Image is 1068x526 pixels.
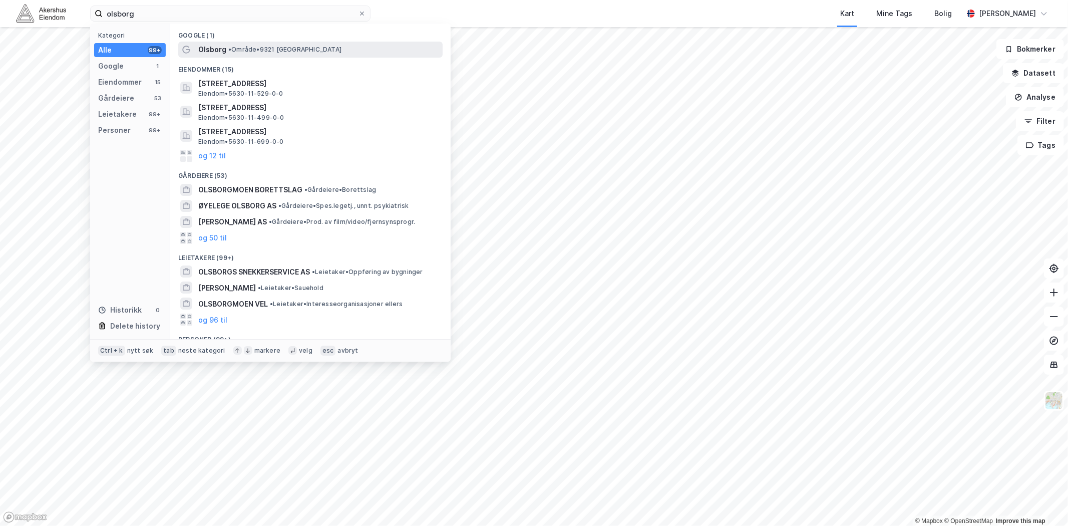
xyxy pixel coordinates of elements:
img: akershus-eiendom-logo.9091f326c980b4bce74ccdd9f866810c.svg [16,5,66,22]
div: Kontrollprogram for chat [1018,478,1068,526]
span: [PERSON_NAME] [198,282,256,294]
div: velg [299,347,312,355]
span: Leietaker • Sauehold [258,284,323,292]
span: Eiendom • 5630-11-699-0-0 [198,138,284,146]
div: neste kategori [178,347,225,355]
span: • [278,202,281,209]
div: Kategori [98,32,166,39]
span: • [258,284,261,292]
a: Improve this map [996,517,1045,524]
div: 53 [154,94,162,102]
span: Gårdeiere • Prod. av film/video/fjernsynsprogr. [269,218,415,226]
div: 1 [154,62,162,70]
div: Historikk [98,304,142,316]
span: [PERSON_NAME] AS [198,216,267,228]
div: Google [98,60,124,72]
div: 99+ [148,126,162,134]
div: 0 [154,306,162,314]
div: 99+ [148,46,162,54]
span: Leietaker • Interesseorganisasjoner ellers [270,300,403,308]
button: Datasett [1003,63,1064,83]
div: Leietakere (99+) [170,246,451,264]
div: Gårdeiere [98,92,134,104]
span: • [270,300,273,308]
div: Leietakere [98,108,137,120]
div: Bolig [934,8,952,20]
button: Analyse [1006,87,1064,107]
button: og 50 til [198,232,227,244]
div: esc [320,346,336,356]
a: Mapbox homepage [3,511,47,523]
span: Område • 9321 [GEOGRAPHIC_DATA] [228,46,341,54]
div: Personer (99+) [170,328,451,346]
div: Ctrl + k [98,346,125,356]
div: Alle [98,44,112,56]
button: og 12 til [198,150,226,162]
div: tab [161,346,176,356]
div: nytt søk [127,347,154,355]
div: Gårdeiere (53) [170,164,451,182]
div: [PERSON_NAME] [979,8,1036,20]
img: Z [1044,391,1063,410]
div: 15 [154,78,162,86]
span: Gårdeiere • Borettslag [304,186,376,194]
span: OLSBORGS SNEKKERSERVICE AS [198,266,310,278]
a: Mapbox [915,517,943,524]
span: ØYELEGE OLSBORG AS [198,200,276,212]
span: [STREET_ADDRESS] [198,78,439,90]
div: Mine Tags [876,8,912,20]
button: og 96 til [198,314,227,326]
a: OpenStreetMap [944,517,993,524]
span: • [228,46,231,53]
div: Delete history [110,320,160,332]
div: Eiendommer [98,76,142,88]
span: Leietaker • Oppføring av bygninger [312,268,423,276]
span: • [312,268,315,276]
button: Bokmerker [996,39,1064,59]
button: Filter [1016,111,1064,131]
span: [STREET_ADDRESS] [198,126,439,138]
span: • [269,218,272,225]
span: Eiendom • 5630-11-529-0-0 [198,90,283,98]
div: Personer [98,124,131,136]
div: 99+ [148,110,162,118]
div: markere [254,347,280,355]
iframe: Chat Widget [1018,478,1068,526]
div: avbryt [337,347,358,355]
span: Eiendom • 5630-11-499-0-0 [198,114,284,122]
span: Olsborg [198,44,226,56]
span: OLSBORGMOEN BORETTSLAG [198,184,302,196]
button: Tags [1017,135,1064,155]
input: Søk på adresse, matrikkel, gårdeiere, leietakere eller personer [103,6,358,21]
span: • [304,186,307,193]
span: [STREET_ADDRESS] [198,102,439,114]
div: Google (1) [170,24,451,42]
div: Kart [840,8,854,20]
span: OLSBORGMOEN VEL [198,298,268,310]
span: Gårdeiere • Spes.legetj., unnt. psykiatrisk [278,202,409,210]
div: Eiendommer (15) [170,58,451,76]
